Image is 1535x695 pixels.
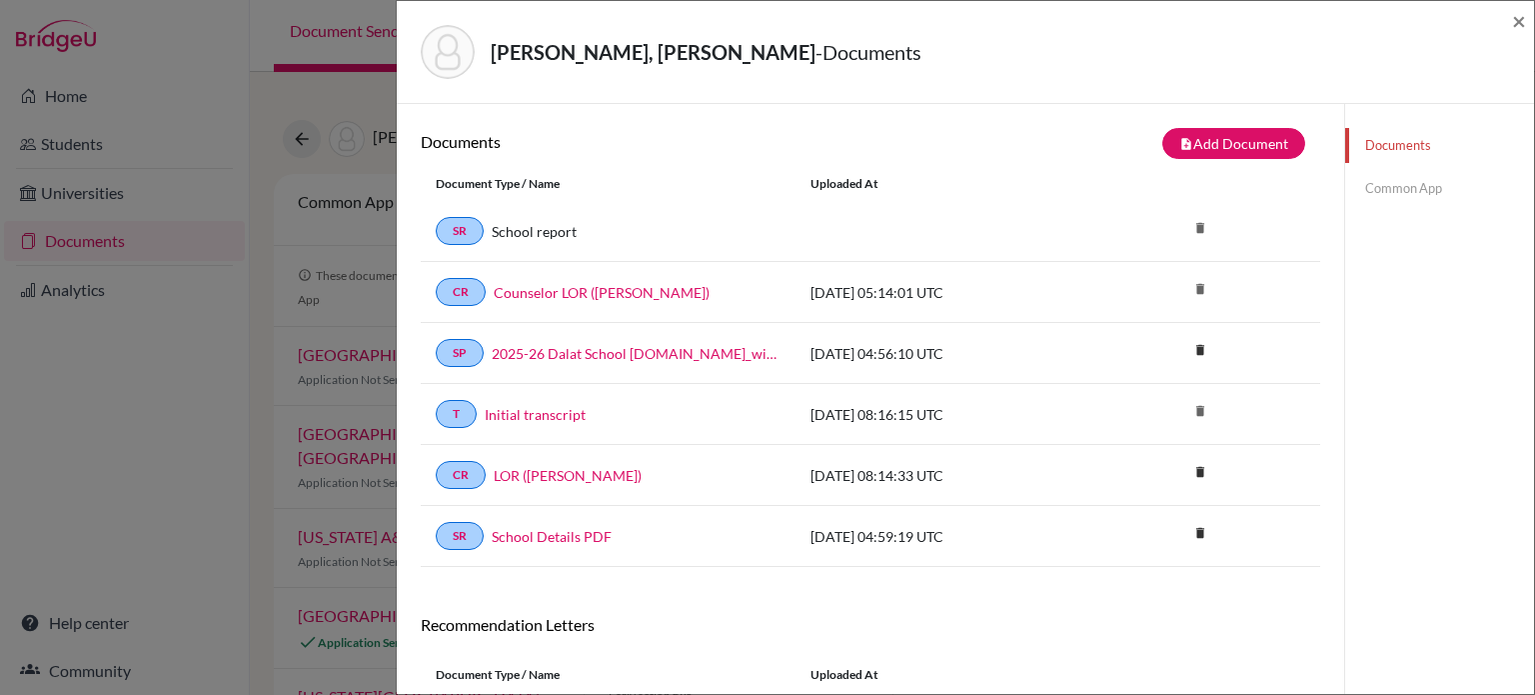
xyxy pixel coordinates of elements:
[1185,521,1215,548] a: delete
[1185,396,1215,426] i: delete
[1512,9,1526,33] button: Close
[485,404,586,425] a: Initial transcript
[421,132,870,151] h6: Documents
[494,465,642,486] a: LOR ([PERSON_NAME])
[1185,213,1215,243] i: delete
[1185,274,1215,304] i: delete
[1185,518,1215,548] i: delete
[491,40,815,64] strong: [PERSON_NAME], [PERSON_NAME]
[1185,460,1215,487] a: delete
[494,282,710,303] a: Counselor LOR ([PERSON_NAME])
[795,175,1095,193] div: Uploaded at
[1345,128,1534,163] a: Documents
[421,175,795,193] div: Document Type / Name
[436,522,484,550] a: SR
[795,343,1095,364] div: [DATE] 04:56:10 UTC
[436,278,486,306] a: CR
[795,666,1095,684] div: Uploaded at
[1185,335,1215,365] i: delete
[436,461,486,489] a: CR
[436,339,484,367] a: SP
[815,40,921,64] span: - Documents
[795,282,1095,303] div: [DATE] 05:14:01 UTC
[795,404,1095,425] div: [DATE] 08:16:15 UTC
[1162,128,1305,159] button: note_addAdd Document
[492,221,577,242] a: School report
[1512,6,1526,35] span: ×
[492,526,612,547] a: School Details PDF
[421,615,1320,634] h6: Recommendation Letters
[1345,171,1534,206] a: Common App
[795,526,1095,547] div: [DATE] 04:59:19 UTC
[1185,457,1215,487] i: delete
[1185,338,1215,365] a: delete
[492,343,780,364] a: 2025-26 Dalat School [DOMAIN_NAME]_wide
[1179,137,1193,151] i: note_add
[795,465,1095,486] div: [DATE] 08:14:33 UTC
[436,400,477,428] a: T
[421,666,795,684] div: Document Type / Name
[436,217,484,245] a: SR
